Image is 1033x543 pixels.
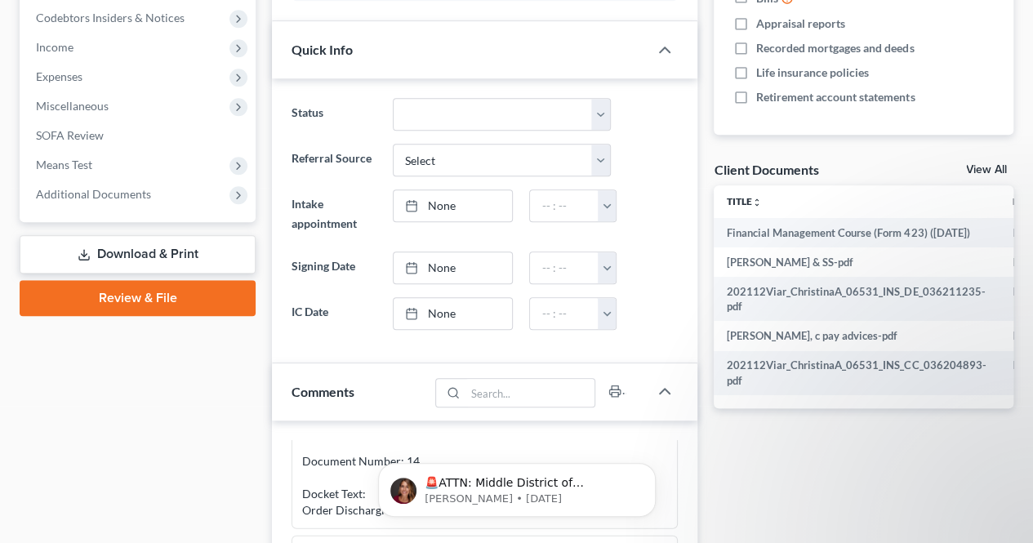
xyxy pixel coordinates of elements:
span: Means Test [36,158,92,171]
img: Profile image for Katie [390,49,416,75]
td: [PERSON_NAME] & SS-pdf [714,247,999,277]
i: unfold_more [752,198,762,207]
div: message notification from Katie, 5d ago. 🚨ATTN: Middle District of Florida The court has added a ... [378,34,656,88]
span: Retirement account statements [756,89,915,105]
label: Referral Source [283,144,384,176]
span: Income [36,40,73,54]
span: Recorded mortgages and deeds [756,40,914,56]
span: Life insurance policies [756,65,869,81]
input: Search... [465,379,595,407]
a: View All [966,164,1007,176]
a: Review & File [20,280,256,316]
a: None [394,190,513,221]
a: SOFA Review [23,121,256,150]
span: Codebtors Insiders & Notices [36,11,185,24]
td: [PERSON_NAME], c pay advices-pdf [714,321,999,350]
label: IC Date [283,297,384,330]
span: Quick Info [292,42,353,57]
a: Titleunfold_more [727,195,762,207]
span: Comments [292,384,354,399]
span: Additional Documents [36,187,151,201]
td: 202112Viar_ChristinaA_06531_INS_DE_036211235-pdf [714,277,999,322]
a: None [394,252,513,283]
label: Intake appointment [283,189,384,238]
td: 202112Viar_ChristinaA_06531_INS_CC_036204893-pdf [714,351,999,396]
span: Appraisal reports [756,16,845,32]
input: -- : -- [530,190,599,221]
label: Signing Date [283,251,384,284]
p: 🚨ATTN: Middle District of [US_STATE] The court has added a new Credit Counseling Field that we ne... [425,47,635,63]
td: Financial Management Course (Form 423) ([DATE]) [714,218,999,247]
span: SOFA Review [36,128,104,142]
span: Expenses [36,69,82,83]
a: None [394,298,513,329]
label: Status [283,98,384,131]
div: Client Documents [714,161,818,178]
span: Miscellaneous [36,99,109,113]
input: -- : -- [530,252,599,283]
p: Message from Katie, sent 5d ago [425,63,635,78]
a: Download & Print [20,235,256,274]
input: -- : -- [530,298,599,329]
